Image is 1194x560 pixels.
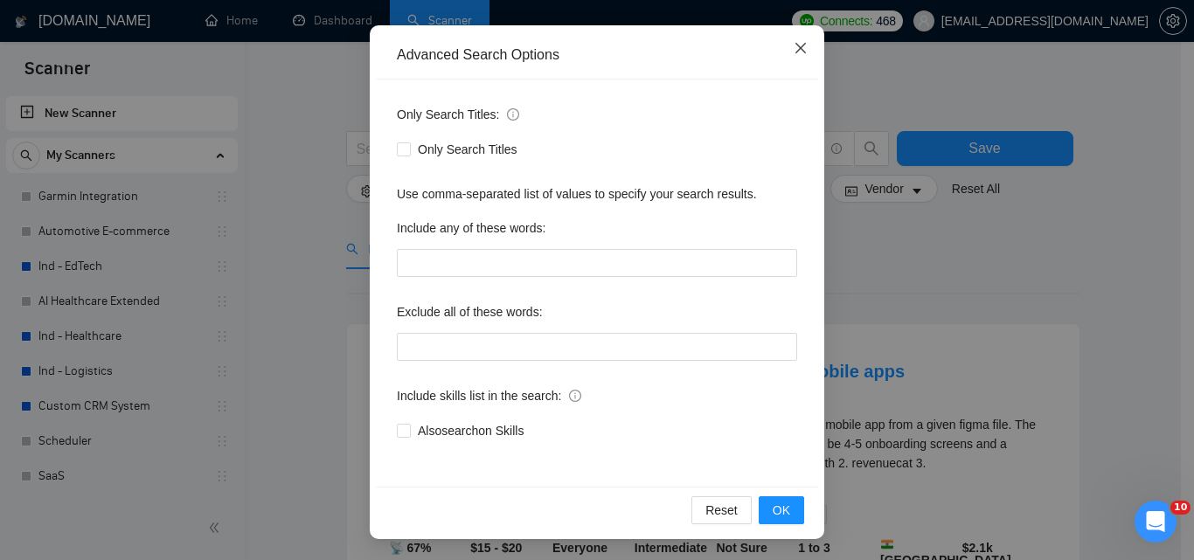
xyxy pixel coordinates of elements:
span: Reset [705,501,738,520]
button: OK [759,496,804,524]
iframe: Intercom live chat [1135,501,1177,543]
button: Reset [691,496,752,524]
div: Advanced Search Options [397,45,797,65]
span: Only Search Titles: [397,105,519,124]
div: Use comma-separated list of values to specify your search results. [397,184,797,204]
button: Close [777,25,824,73]
span: info-circle [569,390,581,402]
span: Also search on Skills [411,421,531,440]
span: 10 [1170,501,1191,515]
span: info-circle [507,108,519,121]
label: Exclude all of these words: [397,298,543,326]
span: Include skills list in the search: [397,386,581,405]
span: OK [773,501,790,520]
label: Include any of these words: [397,214,545,242]
span: close [794,41,808,55]
span: Only Search Titles [411,140,524,159]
